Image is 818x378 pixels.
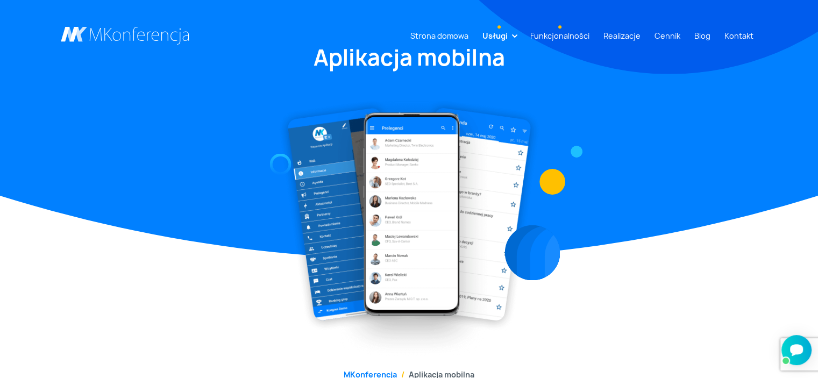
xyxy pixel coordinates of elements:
[539,169,565,195] img: Graficzny element strony
[406,26,473,46] a: Strona domowa
[650,26,685,46] a: Cennik
[720,26,758,46] a: Kontakt
[504,225,560,281] img: Graficzny element strony
[599,26,645,46] a: Realizacje
[690,26,715,46] a: Blog
[526,26,594,46] a: Funkcjonalności
[478,26,512,46] a: Usługi
[269,154,291,175] img: Graficzny element strony
[781,335,812,365] iframe: Smartsupp widget button
[278,98,540,356] img: Aplikacja mobilna
[570,146,582,158] img: Graficzny element strony
[61,43,758,72] h1: Aplikacja mobilna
